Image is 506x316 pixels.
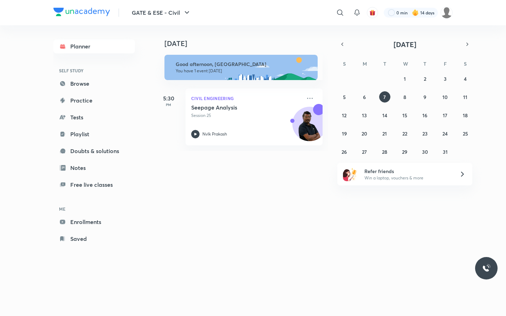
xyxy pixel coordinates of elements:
button: GATE & ESE - Civil [128,6,195,20]
a: Enrollments [53,215,135,229]
abbr: October 24, 2025 [442,130,448,137]
p: Session 25 [191,112,301,119]
button: October 4, 2025 [460,73,471,84]
abbr: October 17, 2025 [443,112,447,119]
h5: Seepage Analysis [191,104,279,111]
img: Avatar [293,111,326,144]
button: October 1, 2025 [399,73,410,84]
button: October 13, 2025 [359,110,370,121]
button: October 3, 2025 [440,73,451,84]
button: October 21, 2025 [379,128,390,139]
abbr: October 18, 2025 [463,112,468,119]
abbr: October 11, 2025 [463,94,467,100]
abbr: October 26, 2025 [342,149,347,155]
abbr: October 3, 2025 [444,75,447,82]
abbr: October 12, 2025 [342,112,346,119]
abbr: October 9, 2025 [423,94,426,100]
a: Free live classes [53,178,135,192]
button: October 20, 2025 [359,128,370,139]
a: Practice [53,93,135,107]
button: October 23, 2025 [419,128,430,139]
abbr: Tuesday [383,60,386,67]
h6: Good afternoon, [GEOGRAPHIC_DATA] [176,61,311,67]
a: Planner [53,39,135,53]
abbr: October 21, 2025 [382,130,387,137]
abbr: October 7, 2025 [383,94,386,100]
button: October 31, 2025 [440,146,451,157]
abbr: Thursday [423,60,426,67]
button: October 24, 2025 [440,128,451,139]
abbr: October 25, 2025 [463,130,468,137]
abbr: October 1, 2025 [404,75,406,82]
a: Browse [53,77,135,91]
abbr: Friday [444,60,447,67]
img: Rahul KD [441,7,453,19]
img: ttu [482,264,491,272]
p: Nvlk Prakash [202,131,227,137]
img: referral [343,167,357,181]
img: afternoon [164,55,318,80]
button: October 5, 2025 [339,91,350,103]
button: October 25, 2025 [460,128,471,139]
button: October 11, 2025 [460,91,471,103]
abbr: October 14, 2025 [382,112,387,119]
abbr: October 27, 2025 [362,149,367,155]
button: October 29, 2025 [399,146,410,157]
abbr: October 2, 2025 [424,75,426,82]
abbr: October 4, 2025 [464,75,467,82]
abbr: October 28, 2025 [382,149,387,155]
button: October 10, 2025 [440,91,451,103]
abbr: Wednesday [403,60,408,67]
p: PM [155,103,183,107]
button: October 17, 2025 [440,110,451,121]
h4: [DATE] [164,39,330,48]
abbr: October 30, 2025 [422,149,428,155]
h6: SELF STUDY [53,65,135,77]
a: Tests [53,110,135,124]
button: October 22, 2025 [399,128,410,139]
abbr: October 22, 2025 [402,130,407,137]
abbr: October 19, 2025 [342,130,347,137]
p: You have 1 event [DATE] [176,68,311,74]
button: October 7, 2025 [379,91,390,103]
img: avatar [369,9,376,16]
a: Saved [53,232,135,246]
abbr: October 16, 2025 [422,112,427,119]
a: Notes [53,161,135,175]
p: Civil Engineering [191,94,301,103]
abbr: October 29, 2025 [402,149,407,155]
button: October 28, 2025 [379,146,390,157]
button: [DATE] [347,39,462,49]
abbr: October 31, 2025 [443,149,448,155]
abbr: October 10, 2025 [442,94,448,100]
abbr: October 23, 2025 [422,130,428,137]
button: October 9, 2025 [419,91,430,103]
h6: Refer friends [364,167,451,175]
button: October 27, 2025 [359,146,370,157]
a: Doubts & solutions [53,144,135,158]
h5: 5:30 [155,94,183,103]
abbr: October 5, 2025 [343,94,346,100]
abbr: October 15, 2025 [402,112,407,119]
button: October 6, 2025 [359,91,370,103]
button: October 19, 2025 [339,128,350,139]
button: October 8, 2025 [399,91,410,103]
img: Company Logo [53,8,110,16]
button: avatar [367,7,378,18]
a: Company Logo [53,8,110,18]
abbr: Saturday [464,60,467,67]
button: October 16, 2025 [419,110,430,121]
p: Win a laptop, vouchers & more [364,175,451,181]
h6: ME [53,203,135,215]
abbr: October 8, 2025 [403,94,406,100]
button: October 12, 2025 [339,110,350,121]
abbr: October 13, 2025 [362,112,367,119]
abbr: October 6, 2025 [363,94,366,100]
button: October 2, 2025 [419,73,430,84]
span: [DATE] [394,40,416,49]
button: October 26, 2025 [339,146,350,157]
button: October 15, 2025 [399,110,410,121]
a: Playlist [53,127,135,141]
button: October 14, 2025 [379,110,390,121]
button: October 18, 2025 [460,110,471,121]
